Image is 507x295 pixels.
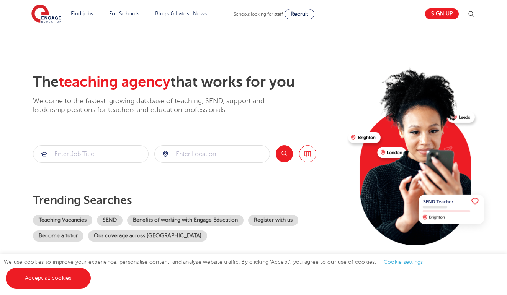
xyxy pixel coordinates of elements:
img: Engage Education [31,5,61,24]
button: Search [276,145,293,162]
input: Submit [155,146,270,162]
a: Become a tutor [33,230,83,242]
a: SEND [97,215,123,226]
a: Benefits of working with Engage Education [127,215,244,226]
a: For Schools [109,11,139,16]
a: Cookie settings [384,259,423,265]
span: We use cookies to improve your experience, personalise content, and analyse website traffic. By c... [4,259,431,281]
div: Submit [154,145,270,163]
p: Trending searches [33,193,342,207]
a: Register with us [248,215,298,226]
span: Recruit [291,11,308,17]
a: Find jobs [71,11,93,16]
a: Sign up [425,8,459,19]
p: Welcome to the fastest-growing database of teaching, SEND, support and leadership positions for t... [33,97,286,115]
h2: The that works for you [33,73,342,91]
a: Accept all cookies [6,268,91,289]
span: Schools looking for staff [234,11,283,17]
input: Submit [33,146,148,162]
a: Blogs & Latest News [155,11,207,16]
span: teaching agency [59,74,170,90]
a: Teaching Vacancies [33,215,92,226]
a: Recruit [285,9,314,19]
a: Our coverage across [GEOGRAPHIC_DATA] [88,230,207,242]
div: Submit [33,145,149,163]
